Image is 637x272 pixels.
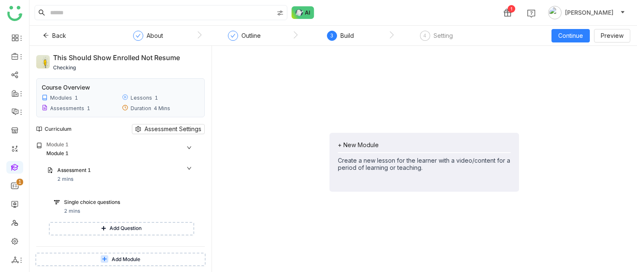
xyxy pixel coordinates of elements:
[132,124,205,134] button: Assessment Settings
[42,161,198,188] div: Assessment 12 mins
[7,6,22,21] img: logo
[327,31,354,46] div: 3Build
[241,31,261,41] div: Outline
[147,31,163,41] div: About
[551,29,590,42] button: Continue
[338,157,511,171] div: Create a new lesson for the learner with a video/content for a period of learning or teaching.
[46,141,69,149] div: Module 1
[228,31,261,46] div: Outline
[53,63,188,71] div: checking
[47,167,53,173] img: assessment.svg
[36,141,198,158] div: Module 1Module 1
[49,222,194,235] button: Add Question
[277,10,284,16] img: search-type.svg
[154,105,170,111] div: 4 Mins
[110,224,142,232] span: Add Question
[292,6,314,19] img: ask-buddy-normal.svg
[36,126,72,132] div: Curriculum
[565,8,613,17] span: [PERSON_NAME]
[145,124,201,134] span: Assessment Settings
[131,105,151,111] div: Duration
[601,31,624,40] span: Preview
[338,141,511,148] div: + New Module
[594,29,630,42] button: Preview
[75,95,78,101] div: 1
[35,253,206,266] button: Add Module
[133,31,163,46] div: About
[46,150,180,158] div: Module 1
[87,105,90,111] div: 1
[508,5,515,13] div: 1
[112,256,140,264] span: Add Module
[16,179,23,185] nz-badge-sup: 1
[558,31,583,40] span: Continue
[57,166,177,174] div: Assessment 1
[340,31,354,41] div: Build
[52,31,66,40] span: Back
[330,32,333,39] span: 3
[36,29,73,42] button: Back
[423,32,426,39] span: 4
[18,178,21,186] p: 1
[434,31,453,41] div: Setting
[50,105,84,111] div: Assessments
[548,6,562,19] img: avatar
[155,95,158,101] div: 1
[42,84,90,91] div: Course Overview
[53,53,188,63] div: This should show enrolled not resume
[131,95,152,101] div: Lessons
[527,9,535,18] img: help.svg
[54,199,60,205] img: single_choice.svg
[57,175,73,183] div: 2 mins
[64,198,178,206] div: Single choice questions
[50,95,72,101] div: Modules
[64,207,80,215] div: 2 mins
[420,31,453,46] div: 4Setting
[546,6,627,19] button: [PERSON_NAME]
